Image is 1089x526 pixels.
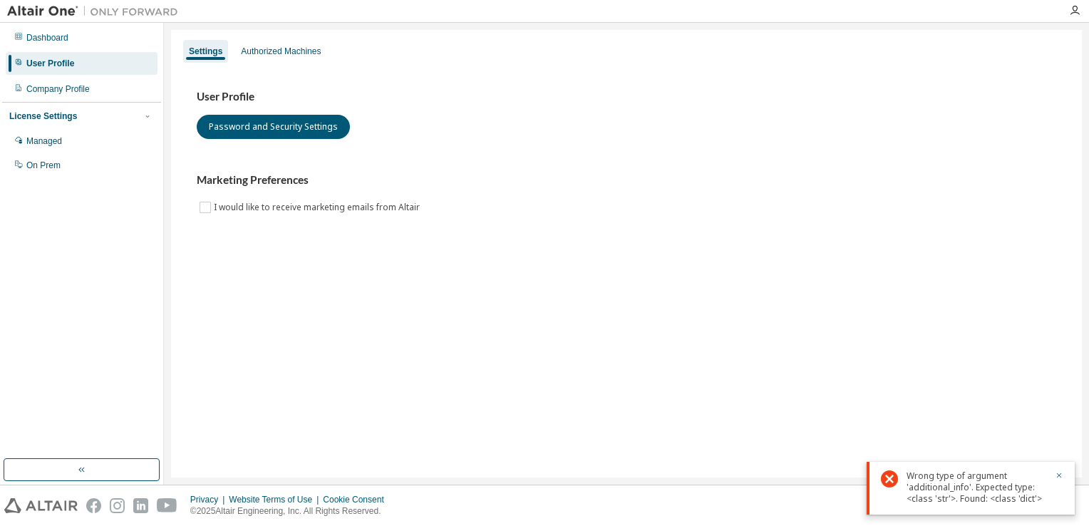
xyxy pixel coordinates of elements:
[190,494,229,505] div: Privacy
[190,505,393,517] p: © 2025 Altair Engineering, Inc. All Rights Reserved.
[26,135,62,147] div: Managed
[241,46,321,57] div: Authorized Machines
[4,498,78,513] img: altair_logo.svg
[907,470,1046,505] div: Wrong type of argument 'additional_info'. Expected type: <class 'str'>. Found: <class 'dict'>
[157,498,177,513] img: youtube.svg
[197,115,350,139] button: Password and Security Settings
[189,46,222,57] div: Settings
[26,58,74,69] div: User Profile
[26,32,68,43] div: Dashboard
[229,494,323,505] div: Website Terms of Use
[323,494,392,505] div: Cookie Consent
[86,498,101,513] img: facebook.svg
[26,83,90,95] div: Company Profile
[133,498,148,513] img: linkedin.svg
[7,4,185,19] img: Altair One
[197,173,1056,187] h3: Marketing Preferences
[9,110,77,122] div: License Settings
[110,498,125,513] img: instagram.svg
[26,160,61,171] div: On Prem
[214,199,423,216] label: I would like to receive marketing emails from Altair
[197,90,1056,104] h3: User Profile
